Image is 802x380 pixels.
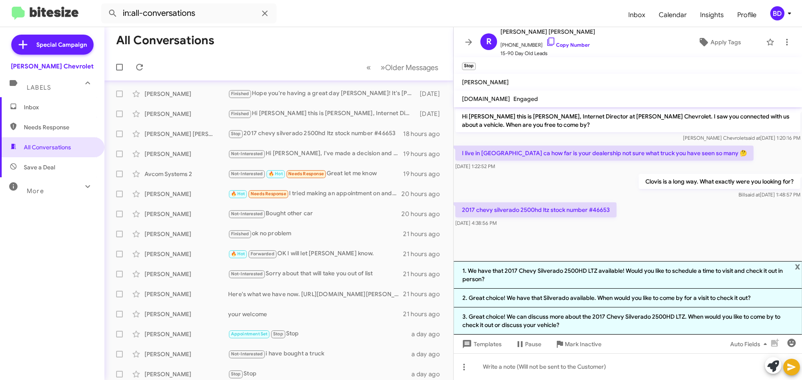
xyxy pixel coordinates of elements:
[454,337,508,352] button: Templates
[403,310,447,318] div: 21 hours ago
[288,171,324,176] span: Needs Response
[462,78,509,86] span: [PERSON_NAME]
[403,150,447,158] div: 19 hours ago
[24,123,95,131] span: Needs Response
[403,170,447,178] div: 19 hours ago
[693,3,731,27] a: Insights
[231,271,263,277] span: Not-Interested
[231,331,268,337] span: Appointment Set
[500,49,595,58] span: 15-90 Day Old Leads
[145,90,228,98] div: [PERSON_NAME]
[269,171,283,176] span: 🔥 Hot
[231,151,263,156] span: Not-Interested
[145,290,228,298] div: [PERSON_NAME]
[723,337,777,352] button: Auto Fields
[145,250,228,258] div: [PERSON_NAME]
[251,191,286,196] span: Needs Response
[231,371,241,377] span: Stop
[228,349,411,359] div: i have bought a truck
[770,6,784,20] div: BD
[231,231,249,237] span: Finished
[385,63,438,72] span: Older Messages
[403,270,447,278] div: 21 hours ago
[24,163,55,171] span: Save a Deal
[455,220,497,226] span: [DATE] 4:38:56 PM
[455,109,800,132] p: Hi [PERSON_NAME] this is [PERSON_NAME], Internet Director at [PERSON_NAME] Chevrolet. I saw you c...
[366,62,371,73] span: «
[145,230,228,238] div: [PERSON_NAME]
[403,130,447,138] div: 18 hours ago
[249,250,276,258] span: Forwarded
[145,270,228,278] div: [PERSON_NAME]
[228,369,411,379] div: Stop
[745,191,760,198] span: said at
[403,230,447,238] div: 21 hours ago
[411,370,447,378] div: a day ago
[639,174,800,189] p: Clovis is a long way. What exactly were you looking for?
[731,3,763,27] a: Profile
[403,290,447,298] div: 21 hours ago
[228,109,416,118] div: Hi [PERSON_NAME] this is [PERSON_NAME], Internet Director at [PERSON_NAME] Chevrolet. Just wanted...
[27,84,51,91] span: Labels
[763,6,793,20] button: BD
[525,337,541,352] span: Pause
[228,149,403,159] div: Hi [PERSON_NAME], I've made a decision and moved ahead with another car. Thanks for reaching out!
[145,370,228,378] div: [PERSON_NAME]
[228,269,403,279] div: Sorry about that will take you out of list
[381,62,385,73] span: »
[455,146,754,161] p: I live in [GEOGRAPHIC_DATA] ca how far is your dealership not sure what truck you have seen so ma...
[454,261,802,289] li: 1. We have that 2017 Chevy Silverado 2500HD LTZ available! Would you like to schedule a time to v...
[145,110,228,118] div: [PERSON_NAME]
[24,103,95,111] span: Inbox
[454,289,802,307] li: 2. Great choice! We have that Silverado available. When would you like to come by for a visit to ...
[231,91,249,96] span: Finished
[231,111,249,116] span: Finished
[273,331,283,337] span: Stop
[500,37,595,49] span: [PHONE_NUMBER]
[746,135,760,141] span: said at
[454,307,802,335] li: 3. Great choice! We can discuss more about the 2017 Chevy Silverado 2500HD LTZ. When would you li...
[486,35,492,48] span: R
[730,337,770,352] span: Auto Fields
[739,191,800,198] span: Bill [DATE] 1:48:57 PM
[401,190,447,198] div: 20 hours ago
[460,337,502,352] span: Templates
[228,290,403,298] div: Here's what we have now. [URL][DOMAIN_NAME][PERSON_NAME]
[376,59,443,76] button: Next
[231,351,263,357] span: Not-Interested
[228,169,403,179] div: Great let me know
[462,95,510,103] span: [DOMAIN_NAME]
[228,229,403,239] div: ok no problem
[228,329,411,339] div: Stop
[228,209,401,219] div: Bought other car
[652,3,693,27] a: Calendar
[228,249,403,259] div: OK I will let [PERSON_NAME] know.
[24,143,71,151] span: All Conversations
[565,337,601,352] span: Mark Inactive
[231,211,263,216] span: Not-Interested
[228,129,403,138] div: 2017 chevy silverado 2500hd ltz stock number #46653
[228,310,403,318] div: your welcome
[145,310,228,318] div: [PERSON_NAME]
[795,261,800,271] span: x
[231,131,241,136] span: Stop
[401,210,447,218] div: 20 hours ago
[403,250,447,258] div: 21 hours ago
[548,337,608,352] button: Mark Inactive
[508,337,548,352] button: Pause
[36,40,87,49] span: Special Campaign
[416,110,447,118] div: [DATE]
[145,150,228,158] div: [PERSON_NAME]
[101,3,277,23] input: Search
[145,350,228,358] div: [PERSON_NAME]
[622,3,652,27] span: Inbox
[500,27,595,37] span: [PERSON_NAME] [PERSON_NAME]
[411,330,447,338] div: a day ago
[416,90,447,98] div: [DATE]
[676,35,762,50] button: Apply Tags
[11,62,94,70] div: [PERSON_NAME] Chevrolet
[228,189,401,199] div: I tried making an appointment on and that didn't work so I tried calling the phone number on your...
[145,130,228,138] div: [PERSON_NAME] [PERSON_NAME]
